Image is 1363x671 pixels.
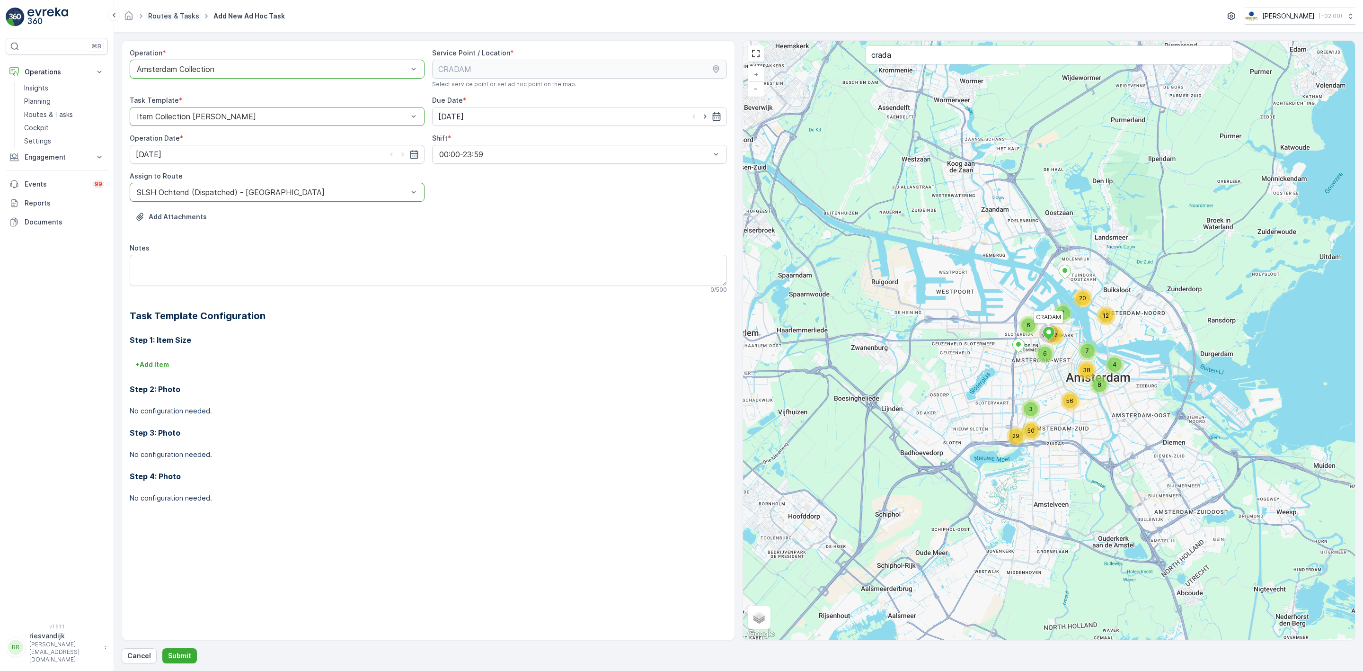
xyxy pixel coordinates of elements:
p: No configuration needed. [130,493,727,503]
a: Zoom In [749,67,763,81]
span: 12 [1103,312,1109,319]
div: 7 [1053,304,1072,322]
button: Operations [6,63,108,81]
a: Documents [6,213,108,232]
p: Submit [168,651,191,661]
label: Shift [432,134,448,142]
input: CRADAM [432,60,727,79]
p: ( +02:00 ) [1319,12,1342,20]
span: − [753,84,758,92]
a: Zoom Out [749,81,763,96]
a: Homepage [124,14,134,22]
p: Documents [25,217,104,227]
a: Cockpit [20,121,108,134]
h3: Step 4: Photo [130,471,727,482]
label: Due Date [432,96,463,104]
p: Cancel [127,651,151,661]
div: 29 [1007,427,1026,446]
div: 50 [1022,421,1041,440]
h2: Task Template Configuration [130,309,727,323]
span: 6 [1027,322,1030,329]
p: ⌘B [92,43,101,50]
span: Select service point or set ad hoc point on the map. [432,81,576,88]
p: Reports [25,198,104,208]
button: [PERSON_NAME](+02:00) [1245,8,1355,25]
p: No configuration needed. [130,450,727,459]
div: 4 [1105,355,1124,374]
span: + [754,70,758,78]
img: basis-logo_rgb2x.png [1245,11,1258,21]
p: riesvandijk [29,631,99,641]
span: 20 [1079,295,1086,302]
h3: Step 3: Photo [130,427,727,438]
input: dd/mm/yyyy [130,145,425,164]
img: Google [745,628,777,640]
p: Insights [24,83,48,93]
span: 50 [1027,427,1035,434]
h3: Step 1: Item Size [130,334,727,346]
div: 6 [1036,344,1054,363]
p: Planning [24,97,51,106]
span: 56 [1066,397,1073,404]
p: No configuration needed. [130,406,727,416]
label: Operation [130,49,162,57]
span: 38 [1083,367,1090,374]
a: Events99 [6,175,108,194]
input: dd/mm/yyyy [432,107,727,126]
div: 7 [1078,341,1097,360]
a: Planning [20,95,108,108]
a: View Fullscreen [749,46,763,61]
input: Search address or service points [865,45,1232,64]
div: 12 [1097,306,1115,325]
button: Upload File [130,209,212,224]
p: + Add Item [135,360,169,369]
div: 56 [1061,392,1080,411]
div: RR [8,640,23,655]
span: 3 [1029,405,1033,412]
label: Task Template [130,96,179,104]
label: Service Point / Location [432,49,510,57]
span: v 1.51.1 [6,624,108,629]
span: 4 [1113,361,1116,368]
p: Engagement [25,152,89,162]
p: [PERSON_NAME][EMAIL_ADDRESS][DOMAIN_NAME] [29,641,99,663]
a: Insights [20,81,108,95]
div: 38 [1077,361,1096,380]
button: Submit [162,648,197,663]
a: Reports [6,194,108,213]
label: Operation Date [130,134,180,142]
a: Routes & Tasks [148,12,199,20]
label: Notes [130,244,150,252]
p: [PERSON_NAME] [1262,11,1315,21]
p: Operations [25,67,89,77]
p: 99 [95,180,102,188]
button: Engagement [6,148,108,167]
span: 6 [1043,350,1047,357]
a: Open this area in Google Maps (opens a new window) [745,628,777,640]
img: logo [6,8,25,27]
p: 0 / 500 [710,286,727,294]
div: 20 [1073,289,1092,308]
p: Cockpit [24,123,49,133]
p: Events [25,179,87,189]
p: Settings [24,136,51,146]
a: Settings [20,134,108,148]
p: Routes & Tasks [24,110,73,119]
button: +Add Item [130,357,175,372]
span: 8 [1097,381,1101,388]
div: 6 [1019,316,1038,335]
button: RRriesvandijk[PERSON_NAME][EMAIL_ADDRESS][DOMAIN_NAME] [6,631,108,663]
div: 3 [1021,400,1040,419]
span: 7 [1086,347,1089,354]
span: Add New Ad Hoc Task [212,11,287,21]
div: 8 [1090,376,1109,394]
a: Layers [749,607,770,628]
a: Routes & Tasks [20,108,108,121]
p: Add Attachments [149,212,207,222]
label: Assign to Route [130,172,183,180]
span: 29 [1012,432,1019,439]
img: logo_light-DOdMpM7g.png [27,8,68,27]
h3: Step 2: Photo [130,384,727,395]
span: 7 [1061,309,1064,316]
button: Cancel [122,648,157,663]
